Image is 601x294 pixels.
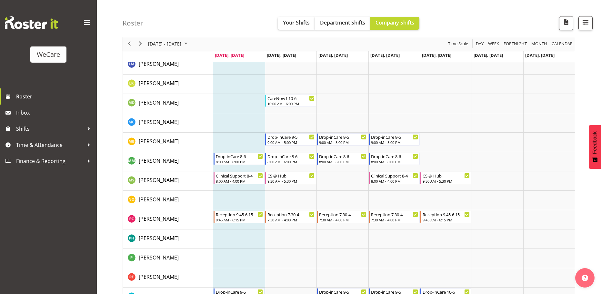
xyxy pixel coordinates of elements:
[214,172,265,184] div: Mehreen Sardar"s event - Clinical Support 8-4 Begin From Monday, August 11, 2025 at 8:00:00 AM GM...
[371,172,418,179] div: Clinical Support 8-4
[214,153,265,165] div: Matthew Mckenzie"s event - Drop-inCare 8-6 Begin From Monday, August 11, 2025 at 8:00:00 AM GMT+1...
[371,159,418,164] div: 8:00 AM - 6:00 PM
[123,152,213,171] td: Matthew Mckenzie resource
[123,133,213,152] td: Matthew Brewer resource
[267,172,315,179] div: CS @ Hub
[216,172,263,179] div: Clinical Support 8-4
[139,215,179,222] span: [PERSON_NAME]
[125,40,134,48] button: Previous
[267,140,315,145] div: 9:00 AM - 5:00 PM
[139,234,179,242] a: [PERSON_NAME]
[423,211,470,218] div: Reception 9.45-6.15
[319,140,366,145] div: 9:00 AM - 5:00 PM
[139,118,179,126] span: [PERSON_NAME]
[139,177,179,184] span: [PERSON_NAME]
[371,211,418,218] div: Reception 7.30-4
[582,275,588,281] img: help-xxl-2.png
[216,178,263,184] div: 8:00 AM - 4:00 PM
[37,50,60,59] div: WeCare
[370,52,400,58] span: [DATE], [DATE]
[319,159,366,164] div: 8:00 AM - 6:00 PM
[369,153,420,165] div: Matthew Mckenzie"s event - Drop-inCare 8-6 Begin From Thursday, August 14, 2025 at 8:00:00 AM GMT...
[530,40,548,48] button: Timeline Month
[139,79,179,87] a: [PERSON_NAME]
[124,37,135,51] div: previous period
[371,140,418,145] div: 9:00 AM - 5:00 PM
[123,191,213,210] td: Natasha Ottley resource
[123,268,213,288] td: Rachel Els resource
[123,19,143,27] h4: Roster
[283,19,310,26] span: Your Shifts
[139,157,179,165] a: [PERSON_NAME]
[531,40,548,48] span: Month
[420,172,471,184] div: Mehreen Sardar"s event - CS @ Hub Begin From Friday, August 15, 2025 at 9:30:00 AM GMT+12:00 Ends...
[267,101,315,106] div: 10:00 AM - 6:00 PM
[503,40,528,48] button: Fortnight
[423,178,470,184] div: 9:30 AM - 5:30 PM
[123,75,213,94] td: Liandy Kritzinger resource
[267,153,315,159] div: Drop-inCare 8-6
[423,172,470,179] div: CS @ Hub
[319,217,366,222] div: 7:30 AM - 4:00 PM
[319,153,366,159] div: Drop-inCare 8-6
[317,211,368,223] div: Penny Clyne-Moffat"s event - Reception 7.30-4 Begin From Wednesday, August 13, 2025 at 7:30:00 AM...
[371,217,418,222] div: 7:30 AM - 4:00 PM
[559,16,573,30] button: Download a PDF of the roster according to the set date range.
[267,217,315,222] div: 7:30 AM - 4:00 PM
[447,40,469,48] span: Time Scale
[139,196,179,203] a: [PERSON_NAME]
[320,19,365,26] span: Department Shifts
[370,17,419,30] button: Company Shifts
[551,40,573,48] span: calendar
[369,133,420,146] div: Matthew Brewer"s event - Drop-inCare 9-5 Begin From Thursday, August 14, 2025 at 9:00:00 AM GMT+1...
[139,60,179,68] a: [PERSON_NAME]
[215,52,244,58] span: [DATE], [DATE]
[139,273,179,281] a: [PERSON_NAME]
[423,217,470,222] div: 9:45 AM - 6:15 PM
[525,52,555,58] span: [DATE], [DATE]
[147,40,182,48] span: [DATE] - [DATE]
[420,211,471,223] div: Penny Clyne-Moffat"s event - Reception 9.45-6.15 Begin From Friday, August 15, 2025 at 9:45:00 AM...
[319,211,366,218] div: Reception 7.30-4
[278,17,315,30] button: Your Shifts
[139,157,179,164] span: [PERSON_NAME]
[475,40,484,48] span: Day
[216,159,263,164] div: 8:00 AM - 6:00 PM
[315,17,370,30] button: Department Shifts
[123,249,213,268] td: Pooja Prabhu resource
[16,124,84,134] span: Shifts
[139,80,179,87] span: [PERSON_NAME]
[123,113,213,133] td: Mary Childs resource
[318,52,348,58] span: [DATE], [DATE]
[139,176,179,184] a: [PERSON_NAME]
[123,229,213,249] td: Philippa Henry resource
[371,153,418,159] div: Drop-inCare 8-6
[265,172,316,184] div: Mehreen Sardar"s event - CS @ Hub Begin From Tuesday, August 12, 2025 at 9:30:00 AM GMT+12:00 End...
[139,254,179,261] a: [PERSON_NAME]
[319,134,366,140] div: Drop-inCare 9-5
[123,171,213,191] td: Mehreen Sardar resource
[487,40,500,48] button: Timeline Week
[5,16,58,29] img: Rosterit website logo
[371,134,418,140] div: Drop-inCare 9-5
[267,211,315,218] div: Reception 7.30-4
[447,40,469,48] button: Time Scale
[139,60,179,67] span: [PERSON_NAME]
[147,40,190,48] button: August 2025
[16,108,94,117] span: Inbox
[139,138,179,145] span: [PERSON_NAME]
[317,133,368,146] div: Matthew Brewer"s event - Drop-inCare 9-5 Begin From Wednesday, August 13, 2025 at 9:00:00 AM GMT+...
[267,134,315,140] div: Drop-inCare 9-5
[369,211,420,223] div: Penny Clyne-Moffat"s event - Reception 7.30-4 Begin From Thursday, August 14, 2025 at 7:30:00 AM ...
[551,40,574,48] button: Month
[16,92,94,101] span: Roster
[139,235,179,242] span: [PERSON_NAME]
[265,153,316,165] div: Matthew Mckenzie"s event - Drop-inCare 8-6 Begin From Tuesday, August 12, 2025 at 8:00:00 AM GMT+...
[136,40,145,48] button: Next
[139,215,179,223] a: [PERSON_NAME]
[139,99,179,106] a: [PERSON_NAME]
